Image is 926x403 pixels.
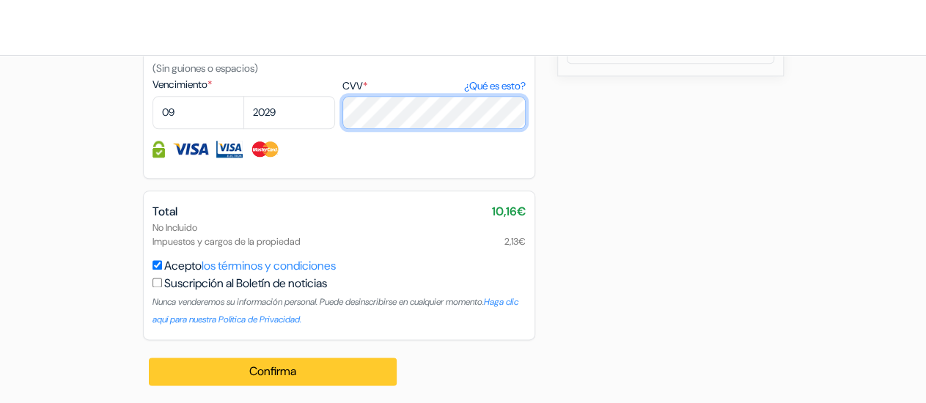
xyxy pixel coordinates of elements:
[153,77,335,92] label: Vencimiento
[164,257,336,275] label: Acepto
[172,141,209,158] img: Visa
[504,234,526,248] span: 2,13€
[202,258,336,273] a: los términos y condiciones
[342,78,525,94] label: CVV
[153,296,518,325] small: Nunca venderemos su información personal. Puede desinscribirse en cualquier momento.
[250,141,280,158] img: Master Card
[153,296,518,325] a: Haga clic aquí para nuestra Política de Privacidad.
[149,358,397,385] button: Confirma
[463,78,525,94] a: ¿Qué es esto?
[216,141,243,158] img: Visa Electron
[164,275,327,292] label: Suscripción al Boletín de noticias
[153,141,165,158] img: Información de la Tarjeta de crédito totalmente protegida y encriptada
[153,204,177,219] span: Total
[492,203,526,221] span: 10,16€
[153,62,258,75] small: (Sin guiones o espacios)
[153,221,526,248] div: No Incluido Impuestos y cargos de la propiedad
[18,15,201,40] img: AlberguesJuveniles.es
